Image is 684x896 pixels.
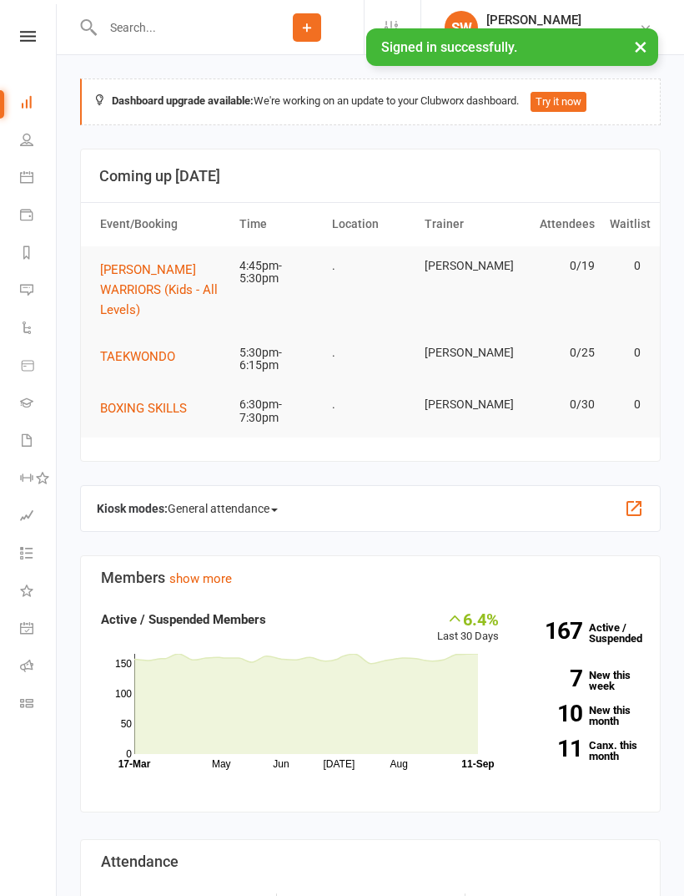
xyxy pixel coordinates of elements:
[324,246,417,286] td: .
[524,670,640,691] a: 7New this week
[112,94,254,107] strong: Dashboard upgrade available:
[516,610,652,656] a: 167Active / Suspended
[232,203,324,246] th: Time
[101,569,640,586] h3: Members
[100,347,187,367] button: TAEKWONDO
[602,333,649,372] td: 0
[20,686,58,724] a: Class kiosk mode
[510,333,602,372] td: 0/25
[98,16,250,39] input: Search...
[524,667,582,690] strong: 7
[417,333,510,372] td: [PERSON_NAME]
[169,571,232,586] a: show more
[510,203,602,246] th: Attendees
[510,385,602,424] td: 0/30
[20,574,58,611] a: What's New
[524,620,582,642] strong: 167
[20,499,58,536] a: Assessments
[20,198,58,235] a: Payments
[524,702,582,725] strong: 10
[80,78,661,125] div: We're working on an update to your Clubworx dashboard.
[20,85,58,123] a: Dashboard
[232,246,324,299] td: 4:45pm-5:30pm
[232,333,324,386] td: 5:30pm-6:15pm
[99,168,641,185] h3: Coming up [DATE]
[602,203,649,246] th: Waitlist
[20,123,58,160] a: People
[20,160,58,198] a: Calendar
[20,235,58,273] a: Reports
[417,203,510,246] th: Trainer
[486,28,639,43] div: [PERSON_NAME] Martial Arts
[100,262,218,317] span: [PERSON_NAME] WARRIORS (Kids - All Levels)
[510,246,602,286] td: 0/19
[381,39,517,55] span: Signed in successfully.
[324,385,417,424] td: .
[437,610,499,628] div: 6.4%
[20,348,58,386] a: Product Sales
[417,385,510,424] td: [PERSON_NAME]
[168,495,278,522] span: General attendance
[437,610,499,645] div: Last 30 Days
[100,401,187,416] span: BOXING SKILLS
[417,246,510,286] td: [PERSON_NAME]
[93,203,232,246] th: Event/Booking
[101,853,640,870] h3: Attendance
[324,203,417,246] th: Location
[97,502,168,515] strong: Kiosk modes:
[602,246,649,286] td: 0
[101,612,266,627] strong: Active / Suspended Members
[232,385,324,438] td: 6:30pm-7:30pm
[524,740,640,762] a: 11Canx. this month
[324,333,417,372] td: .
[20,611,58,649] a: General attendance kiosk mode
[486,13,639,28] div: [PERSON_NAME]
[445,11,478,44] div: SW
[524,737,582,760] strong: 11
[100,260,224,320] button: [PERSON_NAME] WARRIORS (Kids - All Levels)
[626,28,656,64] button: ×
[100,398,199,418] button: BOXING SKILLS
[20,649,58,686] a: Roll call kiosk mode
[100,349,175,364] span: TAEKWONDO
[531,92,586,112] button: Try it now
[602,385,649,424] td: 0
[524,705,640,726] a: 10New this month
